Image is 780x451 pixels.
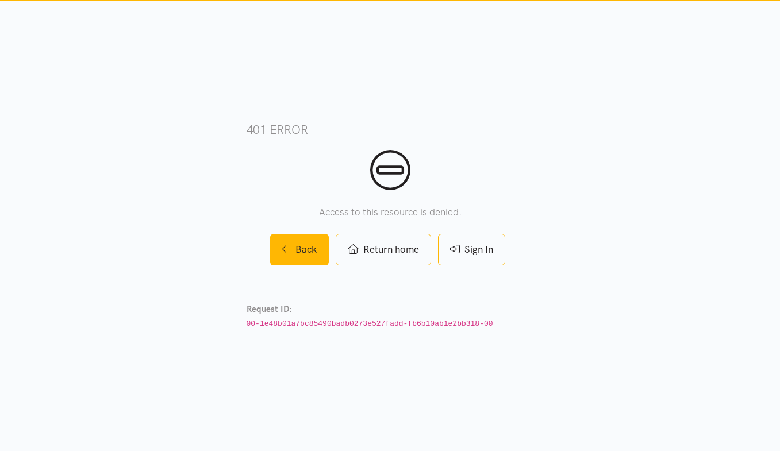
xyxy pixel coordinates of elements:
strong: Request ID: [247,304,292,314]
a: Back [270,234,329,265]
p: Access to this resource is denied. [247,205,534,220]
code: 00-1e48b01a7bc85490badb0273e527fadd-fb6b10ab1e2bb318-00 [247,319,493,328]
a: Sign In [438,234,505,265]
a: Return home [336,234,431,265]
h3: 401 error [247,121,534,138]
